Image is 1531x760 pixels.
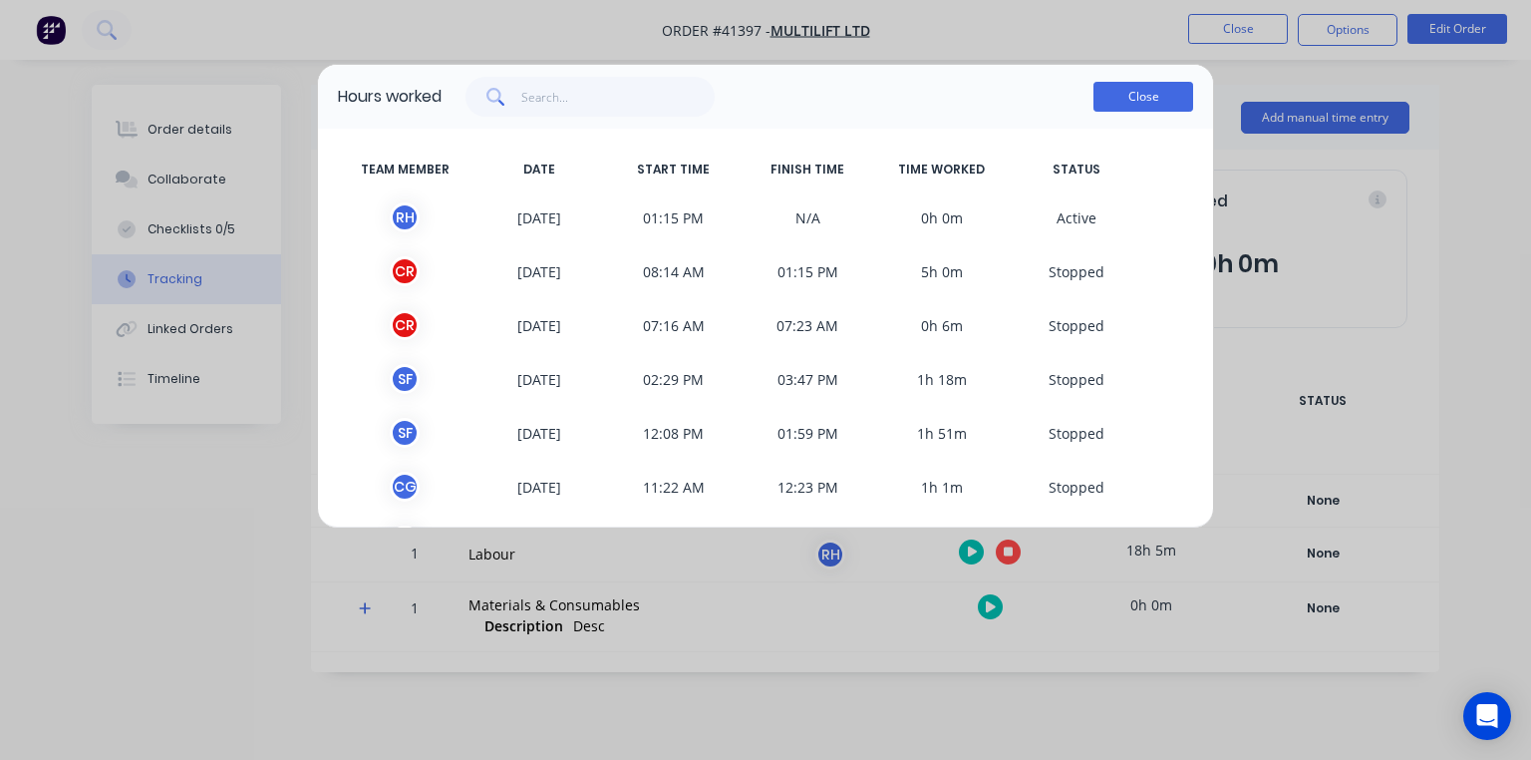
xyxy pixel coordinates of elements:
[606,161,741,179] span: START TIME
[741,256,875,286] span: 01:15 PM
[875,256,1010,286] span: 5h 0m
[741,364,875,394] span: 03:47 PM
[875,161,1010,179] span: TIME WORKED
[741,418,875,448] span: 01:59 PM
[472,418,607,448] span: [DATE]
[875,364,1010,394] span: 1h 18m
[338,161,472,179] span: TEAM MEMBER
[606,256,741,286] span: 08:14 AM
[1009,526,1143,556] span: S topped
[741,310,875,340] span: 07:23 AM
[472,310,607,340] span: [DATE]
[472,161,607,179] span: DATE
[390,256,420,286] div: C R
[875,202,1010,232] span: 0h 0m
[875,310,1010,340] span: 0h 6m
[1009,310,1143,340] span: S topped
[390,418,420,448] div: s f
[1463,692,1511,740] div: Open Intercom Messenger
[606,202,741,232] span: 01:15 PM
[390,364,420,394] div: s f
[741,472,875,502] span: 12:23 PM
[472,256,607,286] span: [DATE]
[390,310,420,340] div: C R
[1093,82,1193,112] button: Close
[1009,364,1143,394] span: S topped
[875,526,1010,556] span: 6h 36m
[1009,418,1143,448] span: S topped
[390,472,420,502] div: C G
[606,310,741,340] span: 07:16 AM
[875,472,1010,502] span: 1h 1m
[1009,472,1143,502] span: S topped
[521,77,716,117] input: Search...
[1009,161,1143,179] span: STATUS
[606,364,741,394] span: 02:29 PM
[741,526,875,556] span: 02:00 PM
[741,161,875,179] span: FINISH TIME
[741,202,875,232] span: N/A
[472,472,607,502] span: [DATE]
[1009,256,1143,286] span: S topped
[472,526,607,556] span: [DATE]
[390,202,420,232] div: R H
[606,418,741,448] span: 12:08 PM
[338,85,442,109] div: Hours worked
[606,526,741,556] span: 07:24 AM
[1009,202,1143,232] span: A ctive
[472,202,607,232] span: [DATE]
[875,418,1010,448] span: 1h 51m
[606,472,741,502] span: 11:22 AM
[472,364,607,394] span: [DATE]
[390,526,420,556] div: C R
